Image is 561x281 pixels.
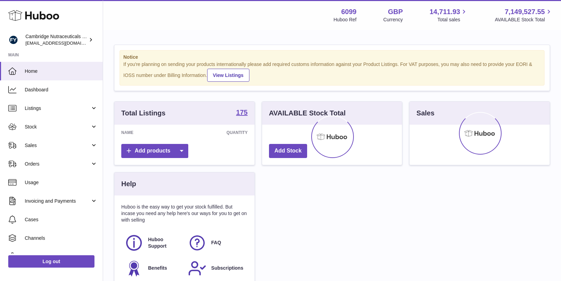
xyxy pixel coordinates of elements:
span: Usage [25,179,98,186]
a: FAQ [188,234,244,252]
strong: 6099 [341,7,357,16]
span: Stock [25,124,90,130]
p: Huboo is the easy way to get your stock fulfilled. But incase you need any help here's our ways f... [121,204,248,223]
h3: Help [121,179,136,189]
h3: Sales [416,109,434,118]
div: Huboo Ref [334,16,357,23]
div: Currency [383,16,403,23]
span: Benefits [148,265,167,271]
span: 14,711.93 [429,7,460,16]
span: Cases [25,216,98,223]
a: 7,149,527.55 AVAILABLE Stock Total [495,7,553,23]
span: Invoicing and Payments [25,198,90,204]
strong: Notice [123,54,541,60]
div: Cambridge Nutraceuticals Ltd [25,33,87,46]
span: FAQ [211,239,221,246]
span: Settings [25,254,98,260]
h3: AVAILABLE Stock Total [269,109,346,118]
a: Benefits [125,259,181,278]
a: Log out [8,255,94,268]
div: If you're planning on sending your products internationally please add required customs informati... [123,61,541,82]
span: Dashboard [25,87,98,93]
strong: GBP [388,7,403,16]
span: Huboo Support [148,236,180,249]
span: AVAILABLE Stock Total [495,16,553,23]
span: Channels [25,235,98,241]
span: 7,149,527.55 [505,7,545,16]
a: 14,711.93 Total sales [429,7,468,23]
a: View Listings [207,69,249,82]
a: Add Stock [269,144,307,158]
span: Total sales [437,16,468,23]
img: huboo@camnutra.com [8,35,19,45]
span: Orders [25,161,90,167]
a: Subscriptions [188,259,244,278]
span: [EMAIL_ADDRESS][DOMAIN_NAME] [25,40,101,46]
a: 175 [236,109,247,117]
th: Name [114,125,174,140]
span: Subscriptions [211,265,243,271]
a: Add products [121,144,188,158]
h3: Total Listings [121,109,166,118]
th: Quantity [174,125,255,140]
strong: 175 [236,109,247,116]
span: Home [25,68,98,75]
span: Sales [25,142,90,149]
a: Huboo Support [125,234,181,252]
span: Listings [25,105,90,112]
